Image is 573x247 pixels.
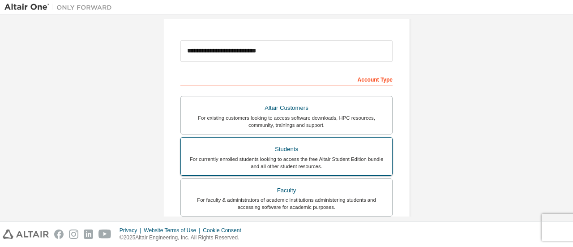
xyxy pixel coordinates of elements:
div: For faculty & administrators of academic institutions administering students and accessing softwa... [186,196,387,211]
img: youtube.svg [98,230,111,239]
img: altair_logo.svg [3,230,49,239]
img: facebook.svg [54,230,64,239]
img: Altair One [4,3,116,12]
div: Privacy [120,227,144,234]
img: instagram.svg [69,230,78,239]
div: Account Type [180,72,393,86]
div: For existing customers looking to access software downloads, HPC resources, community, trainings ... [186,114,387,129]
div: Faculty [186,184,387,197]
div: Altair Customers [186,102,387,114]
div: For currently enrolled students looking to access the free Altair Student Edition bundle and all ... [186,156,387,170]
div: Cookie Consent [203,227,246,234]
div: Students [186,143,387,156]
div: Website Terms of Use [144,227,203,234]
p: © 2025 Altair Engineering, Inc. All Rights Reserved. [120,234,247,242]
img: linkedin.svg [84,230,93,239]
